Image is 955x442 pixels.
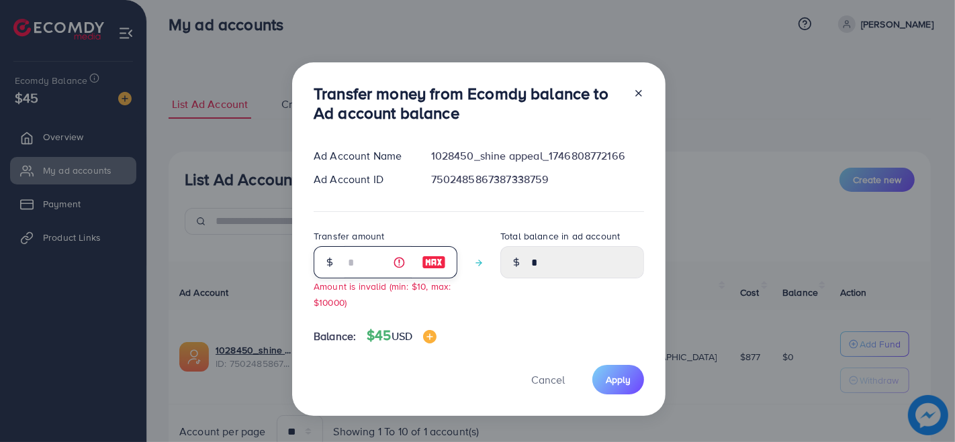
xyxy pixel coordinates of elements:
div: Ad Account ID [303,172,420,187]
span: Apply [606,373,631,386]
h3: Transfer money from Ecomdy balance to Ad account balance [314,84,623,123]
label: Transfer amount [314,229,384,243]
label: Total balance in ad account [500,229,620,243]
button: Cancel [514,365,582,394]
img: image [423,330,437,343]
h4: $45 [367,327,437,344]
span: Balance: [314,329,356,344]
div: Ad Account Name [303,148,420,164]
span: USD [392,329,412,343]
div: 1028450_shine appeal_1746808772166 [420,148,655,164]
span: Cancel [531,372,565,387]
img: image [422,254,446,270]
small: Amount is invalid (min: $10, max: $10000) [314,280,451,308]
button: Apply [592,365,644,394]
div: 7502485867387338759 [420,172,655,187]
